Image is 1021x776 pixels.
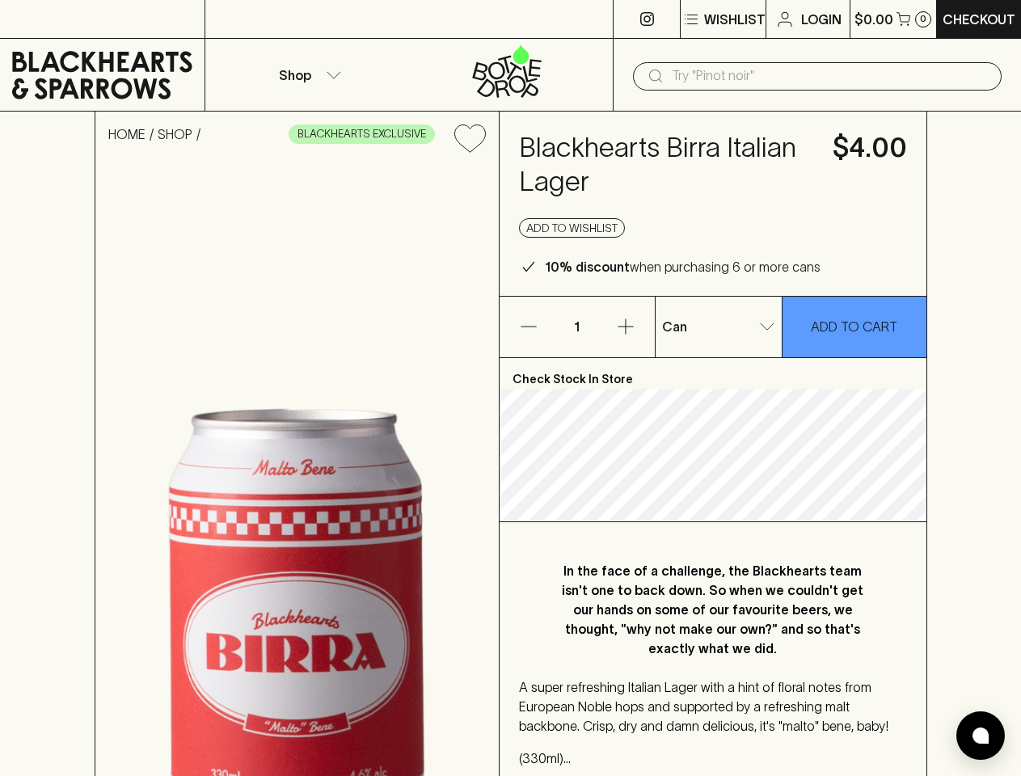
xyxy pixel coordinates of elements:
[662,317,687,336] p: Can
[205,10,219,29] p: ⠀
[672,63,989,89] input: Try "Pinot noir"
[783,297,926,357] button: ADD TO CART
[279,65,311,85] p: Shop
[972,727,989,744] img: bubble-icon
[519,749,907,768] p: (330ml) 4.6% ABV
[656,310,782,343] div: Can
[854,10,893,29] p: $0.00
[158,127,192,141] a: SHOP
[519,131,813,199] h4: Blackhearts Birra Italian Lager
[545,259,630,274] b: 10% discount
[545,257,821,276] p: when purchasing 6 or more cans
[558,297,597,357] p: 1
[920,15,926,23] p: 0
[801,10,842,29] p: Login
[519,218,625,238] button: Add to wishlist
[811,317,897,336] p: ADD TO CART
[943,10,1015,29] p: Checkout
[108,127,146,141] a: HOME
[519,677,907,736] p: A super refreshing Italian Lager with a hint of floral notes from European Noble hops and support...
[833,131,907,165] h4: $4.00
[448,118,492,159] button: Add to wishlist
[704,10,766,29] p: Wishlist
[205,39,409,111] button: Shop
[551,561,875,658] p: In the face of a challenge, the Blackhearts team isn't one to back down. So when we couldn't get ...
[500,358,926,389] p: Check Stock In Store
[289,126,434,142] span: BLACKHEARTS EXCLUSIVE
